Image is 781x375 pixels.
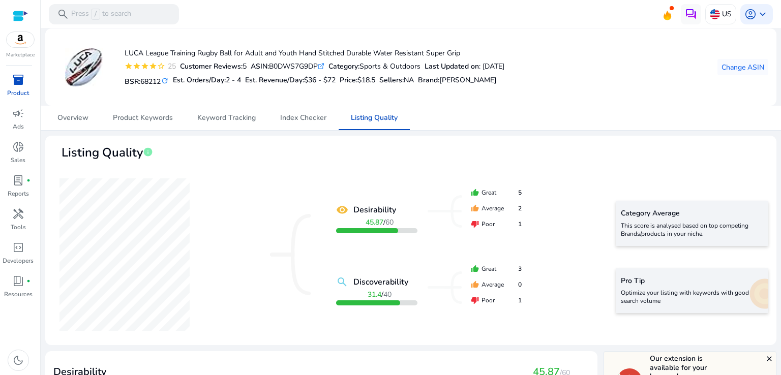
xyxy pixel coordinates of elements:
[471,296,479,304] mat-icon: thumb_down
[757,8,769,20] span: keyboard_arrow_down
[744,8,757,20] span: account_circle
[133,62,141,70] mat-icon: star
[471,265,479,273] mat-icon: thumb_up
[710,9,720,19] img: us.svg
[722,62,764,73] span: Change ASIN
[57,114,88,121] span: Overview
[717,59,768,75] button: Change ASIN
[12,208,24,220] span: handyman
[328,61,420,72] div: Sports & Outdoors
[125,49,504,58] h4: LUCA League Training Rugby Ball for Adult and Youth Hand Stitched Durable Water Resistant Super Grip
[471,204,479,212] mat-icon: thumb_up
[245,76,336,85] h5: Est. Revenue/Day:
[113,114,173,121] span: Product Keywords
[340,76,375,85] h5: Price:
[91,9,100,20] span: /
[125,75,169,86] h5: BSR:
[357,75,375,85] span: $18.5
[366,217,394,227] span: /
[13,122,24,131] p: Ads
[180,61,243,71] b: Customer Reviews:
[418,76,497,85] h5: :
[3,256,34,265] p: Developers
[471,280,522,289] div: Average
[161,76,169,86] mat-icon: refresh
[12,275,24,287] span: book_4
[12,241,24,254] span: code_blocks
[379,76,414,85] h5: Sellers:
[518,204,522,213] span: 2
[197,114,256,121] span: Keyword Tracking
[353,276,408,288] b: Discoverability
[621,209,763,218] h5: Category Average
[418,75,438,85] span: Brand
[471,189,479,197] mat-icon: thumb_up
[765,355,773,363] mat-icon: close
[471,280,479,289] mat-icon: thumb_up
[518,220,522,229] span: 1
[149,62,157,70] mat-icon: star
[26,178,31,182] span: fiber_manual_record
[518,280,522,289] span: 0
[368,290,381,299] b: 31.4
[336,204,348,216] mat-icon: remove_red_eye
[226,75,241,85] span: 2 - 4
[251,61,324,72] div: B0DWS7G9DP
[722,5,732,23] p: US
[143,147,153,157] span: info
[621,277,763,286] h5: Pro Tip
[518,264,522,273] span: 3
[125,62,133,70] mat-icon: star
[328,61,359,71] b: Category:
[11,223,26,232] p: Tools
[7,32,34,47] img: amazon.svg
[251,61,269,71] b: ASIN:
[471,220,479,228] mat-icon: thumb_down
[8,189,29,198] p: Reports
[12,141,24,153] span: donut_small
[12,107,24,119] span: campaign
[173,76,241,85] h5: Est. Orders/Day:
[366,217,383,227] b: 45.87
[141,62,149,70] mat-icon: star
[518,296,522,305] span: 1
[404,75,414,85] span: NA
[368,290,392,299] span: /
[336,276,348,288] mat-icon: search
[71,9,131,20] p: Press to search
[57,8,69,20] span: search
[471,204,522,213] div: Average
[439,75,497,85] span: [PERSON_NAME]
[471,264,522,273] div: Great
[471,188,522,197] div: Great
[62,144,143,162] span: Listing Quality
[165,61,176,72] div: 25
[471,220,522,229] div: Poor
[425,61,504,72] div: : [DATE]
[12,354,24,366] span: dark_mode
[7,88,29,98] p: Product
[12,174,24,186] span: lab_profile
[6,51,35,59] p: Marketplace
[26,279,31,283] span: fiber_manual_record
[351,114,398,121] span: Listing Quality
[4,290,33,299] p: Resources
[280,114,326,121] span: Index Checker
[621,289,763,305] p: Optimize your listing with keywords with good search volume
[621,222,763,238] p: This score is analysed based on top competing Brands/products in your niche.
[518,188,522,197] span: 5
[65,48,103,86] img: 51fCtHgJ1DL._AC_US40_.jpg
[353,204,396,216] b: Desirability
[304,75,336,85] span: $36 - $72
[471,296,522,305] div: Poor
[157,62,165,70] mat-icon: star_border
[425,61,479,71] b: Last Updated on
[140,77,161,86] span: 68212
[12,74,24,86] span: inventory_2
[385,217,394,227] span: 60
[383,290,392,299] span: 40
[180,61,247,72] div: 5
[11,155,25,165] p: Sales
